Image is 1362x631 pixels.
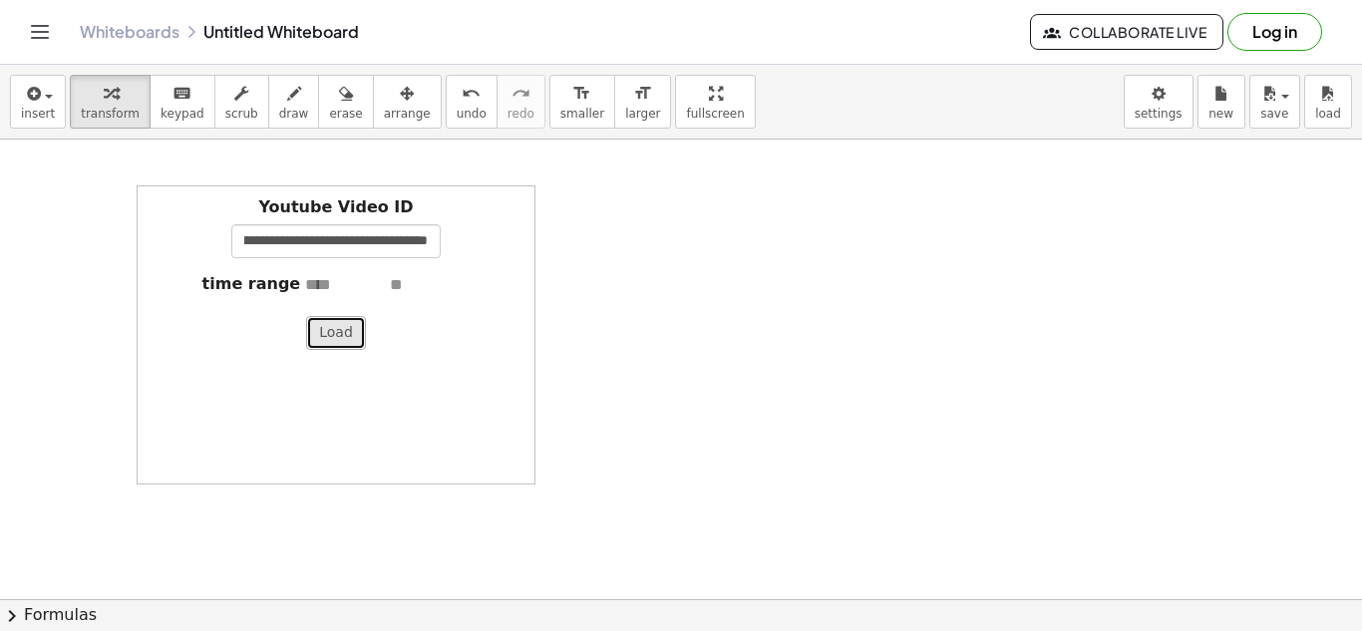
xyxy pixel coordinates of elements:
[150,75,215,129] button: keyboardkeypad
[446,75,498,129] button: undoundo
[1315,107,1341,121] span: load
[1124,75,1193,129] button: settings
[572,82,591,106] i: format_size
[80,22,179,42] a: Whiteboards
[329,107,362,121] span: erase
[306,316,366,350] button: Load
[549,75,615,129] button: format_sizesmaller
[70,75,151,129] button: transform
[560,107,604,121] span: smaller
[457,107,487,121] span: undo
[202,273,301,296] label: time range
[511,82,530,106] i: redo
[625,107,660,121] span: larger
[172,82,191,106] i: keyboard
[258,196,413,219] label: Youtube Video ID
[24,16,56,48] button: Toggle navigation
[1249,75,1300,129] button: save
[10,75,66,129] button: insert
[279,107,309,121] span: draw
[462,82,481,106] i: undo
[686,107,744,121] span: fullscreen
[318,75,373,129] button: erase
[384,107,431,121] span: arrange
[81,107,140,121] span: transform
[161,107,204,121] span: keypad
[497,75,545,129] button: redoredo
[214,75,269,129] button: scrub
[614,75,671,129] button: format_sizelarger
[1047,23,1206,41] span: Collaborate Live
[1135,107,1183,121] span: settings
[508,107,534,121] span: redo
[1208,107,1233,121] span: new
[1030,14,1223,50] button: Collaborate Live
[21,107,55,121] span: insert
[1197,75,1245,129] button: new
[1260,107,1288,121] span: save
[675,75,755,129] button: fullscreen
[225,107,258,121] span: scrub
[373,75,442,129] button: arrange
[268,75,320,129] button: draw
[1304,75,1352,129] button: load
[1227,13,1322,51] button: Log in
[633,82,652,106] i: format_size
